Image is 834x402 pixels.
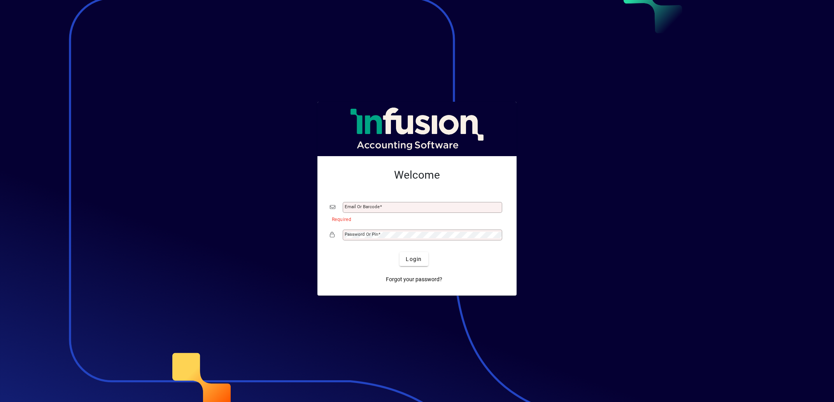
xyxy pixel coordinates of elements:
[399,252,428,266] button: Login
[383,272,445,286] a: Forgot your password?
[386,275,442,284] span: Forgot your password?
[330,169,504,182] h2: Welcome
[345,204,380,209] mat-label: Email or Barcode
[345,231,378,237] mat-label: Password or Pin
[332,215,498,223] mat-error: Required
[406,255,422,263] span: Login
